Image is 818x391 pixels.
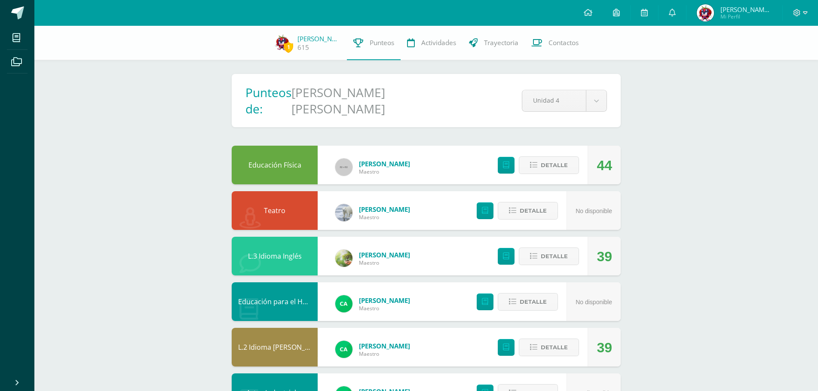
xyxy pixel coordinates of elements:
[370,38,394,47] span: Punteos
[541,248,568,264] span: Detalle
[522,90,607,111] a: Unidad 4
[359,250,410,259] span: [PERSON_NAME]
[359,305,410,312] span: Maestro
[498,202,558,220] button: Detalle
[597,328,612,367] div: 39
[525,26,585,60] a: Contactos
[359,205,410,214] span: [PERSON_NAME]
[519,156,579,174] button: Detalle
[519,247,579,265] button: Detalle
[297,43,309,52] a: 615
[484,38,518,47] span: Trayectoria
[335,341,352,358] img: b94154432af3d5d10cd17dd5d91a69d3.png
[576,208,612,214] span: No disponible
[359,159,410,168] span: [PERSON_NAME]
[463,26,525,60] a: Trayectoria
[498,293,558,311] button: Detalle
[359,214,410,221] span: Maestro
[597,146,612,185] div: 44
[597,237,612,276] div: 39
[359,350,410,357] span: Maestro
[533,90,575,110] span: Unidad 4
[335,250,352,267] img: a5ec97171129a96b385d3d847ecf055b.png
[697,4,714,21] img: 845c419f23f6f36a0fa8c9d3b3da8247.png
[359,168,410,175] span: Maestro
[541,157,568,173] span: Detalle
[359,259,410,266] span: Maestro
[335,159,352,176] img: 60x60
[232,146,318,184] div: Educación Física
[232,328,318,367] div: L.2 Idioma Maya Kaqchikel
[274,34,291,51] img: 845c419f23f6f36a0fa8c9d3b3da8247.png
[291,84,423,117] h1: [PERSON_NAME] [PERSON_NAME]
[347,26,401,60] a: Punteos
[359,342,410,350] span: [PERSON_NAME]
[548,38,579,47] span: Contactos
[359,296,410,305] span: [PERSON_NAME]
[232,237,318,275] div: L.3 Idioma Inglés
[335,204,352,221] img: bb12ee73cbcbadab578609fc3959b0d5.png
[720,13,772,20] span: Mi Perfil
[245,84,291,117] h1: Punteos de:
[421,38,456,47] span: Actividades
[232,282,318,321] div: Educación para el Hogar
[519,339,579,356] button: Detalle
[576,299,612,305] span: No disponible
[720,5,772,14] span: [PERSON_NAME] [PERSON_NAME]
[401,26,463,60] a: Actividades
[541,339,568,355] span: Detalle
[232,191,318,230] div: Teatro
[284,42,293,52] span: 1
[297,34,340,43] a: [PERSON_NAME]
[520,294,547,310] span: Detalle
[335,295,352,312] img: b94154432af3d5d10cd17dd5d91a69d3.png
[520,203,547,219] span: Detalle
